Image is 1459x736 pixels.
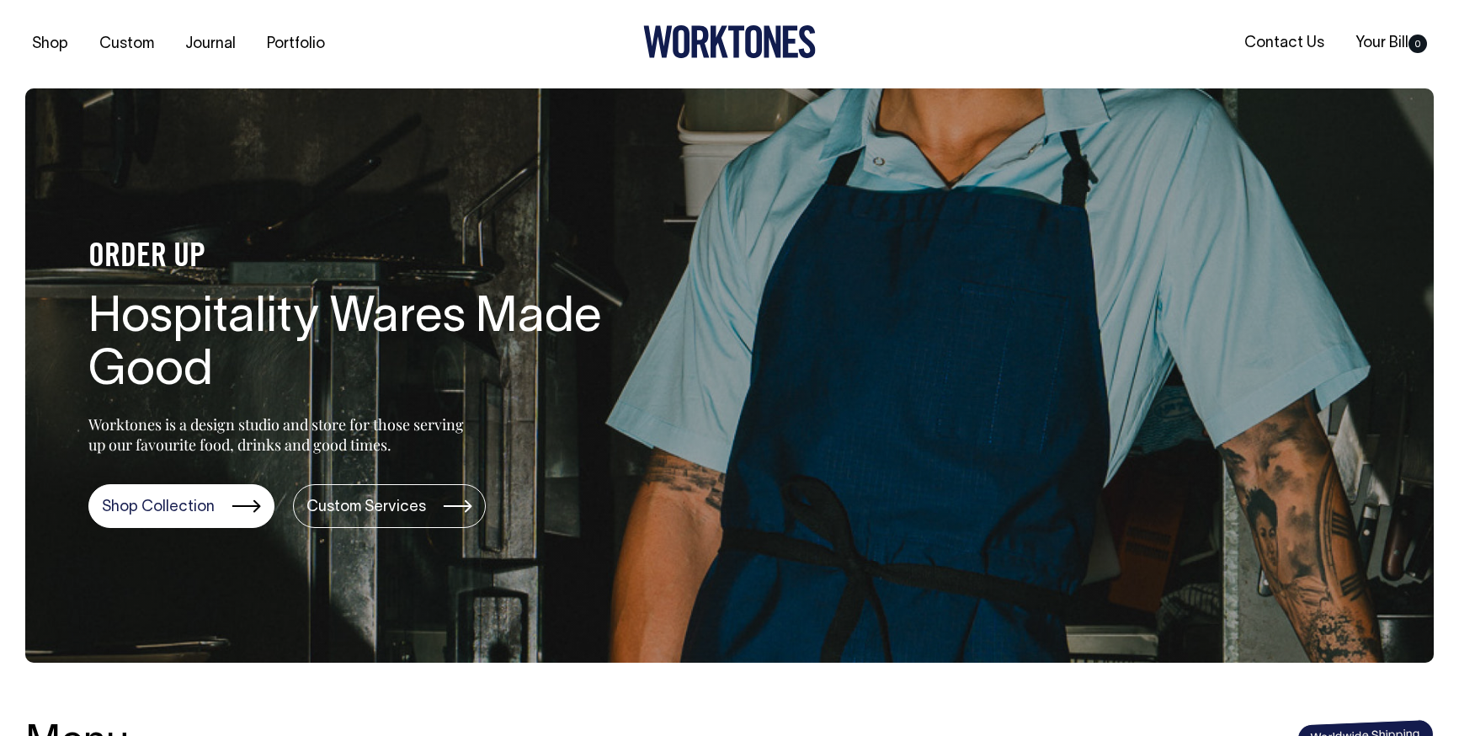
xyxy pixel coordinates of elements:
[88,240,627,275] h4: ORDER UP
[1408,35,1427,53] span: 0
[88,292,627,400] h1: Hospitality Wares Made Good
[293,484,486,528] a: Custom Services
[88,484,274,528] a: Shop Collection
[1238,29,1331,57] a: Contact Us
[93,30,161,58] a: Custom
[88,414,471,455] p: Worktones is a design studio and store for those serving up our favourite food, drinks and good t...
[25,30,75,58] a: Shop
[178,30,242,58] a: Journal
[1349,29,1434,57] a: Your Bill0
[260,30,332,58] a: Portfolio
